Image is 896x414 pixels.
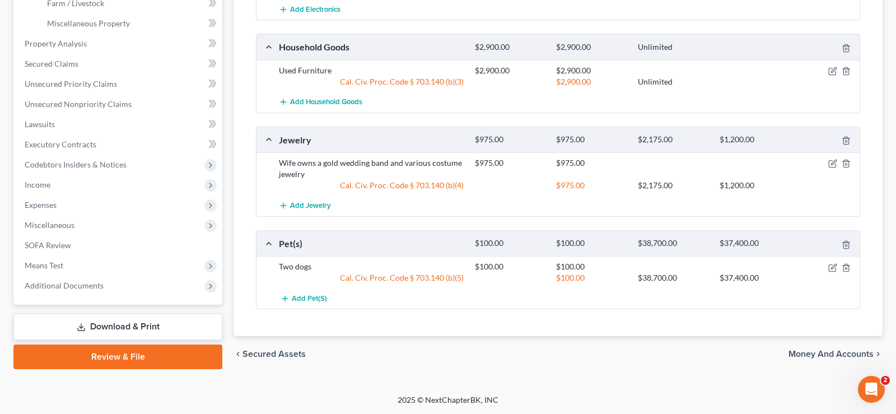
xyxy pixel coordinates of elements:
a: Executory Contracts [16,134,222,155]
div: $2,175.00 [632,134,714,145]
span: 2 [881,376,890,385]
span: Add Electronics [290,5,340,14]
div: $100.00 [550,272,632,283]
a: Unsecured Priority Claims [16,74,222,94]
div: Cal. Civ. Proc. Code § 703.140 (b)(3) [273,76,469,87]
div: $2,900.00 [469,65,551,76]
div: $975.00 [550,134,632,145]
span: Miscellaneous [25,220,74,230]
span: Income [25,180,50,189]
div: Cal. Civ. Proc. Code § 703.140 (b)(4) [273,180,469,191]
a: SOFA Review [16,235,222,255]
div: $100.00 [550,261,632,272]
div: $38,700.00 [632,238,714,249]
span: Means Test [25,261,63,270]
a: Review & File [13,345,222,369]
div: $100.00 [550,238,632,249]
span: Additional Documents [25,281,104,290]
div: $2,900.00 [550,76,632,87]
span: Property Analysis [25,39,87,48]
div: $975.00 [469,157,551,169]
div: Household Goods [273,41,469,53]
span: SOFA Review [25,240,71,250]
span: Secured Assets [242,350,306,359]
span: Add Pet(s) [292,294,327,303]
span: Secured Claims [25,59,78,68]
span: Unsecured Nonpriority Claims [25,99,132,109]
div: Unlimited [632,76,714,87]
div: $2,900.00 [550,42,632,53]
a: Property Analysis [16,34,222,54]
a: Secured Claims [16,54,222,74]
span: Miscellaneous Property [47,18,130,28]
a: Lawsuits [16,114,222,134]
button: chevron_left Secured Assets [234,350,306,359]
div: $2,175.00 [632,180,714,191]
div: $1,200.00 [714,134,796,145]
div: Used Furniture [273,65,469,76]
div: $2,900.00 [550,65,632,76]
span: Money and Accounts [788,350,874,359]
div: $975.00 [469,134,551,145]
span: Add Household Goods [290,97,362,106]
div: $1,200.00 [714,180,796,191]
button: Money and Accounts chevron_right [788,350,883,359]
div: $975.00 [550,157,632,169]
div: Two dogs [273,261,469,272]
div: $100.00 [469,261,551,272]
div: Pet(s) [273,238,469,249]
button: Add Jewelry [279,196,331,216]
a: Unsecured Nonpriority Claims [16,94,222,114]
button: Add Pet(s) [279,288,328,309]
span: Unsecured Priority Claims [25,79,117,89]
span: Expenses [25,200,57,210]
span: Executory Contracts [25,139,96,149]
div: Unlimited [632,42,714,53]
button: Add Household Goods [279,92,362,113]
div: $975.00 [550,180,632,191]
div: $37,400.00 [714,272,796,283]
div: $2,900.00 [469,42,551,53]
span: Add Jewelry [290,202,331,211]
div: $38,700.00 [632,272,714,283]
i: chevron_right [874,350,883,359]
a: Download & Print [13,314,222,340]
span: Lawsuits [25,119,55,129]
div: $37,400.00 [714,238,796,249]
div: Cal. Civ. Proc. Code § 703.140 (b)(5) [273,272,469,283]
a: Miscellaneous Property [38,13,222,34]
div: $100.00 [469,238,551,249]
span: Codebtors Insiders & Notices [25,160,127,169]
div: Wife owns a gold wedding band and various costume jewelry [273,157,469,180]
div: Jewelry [273,134,469,146]
iframe: Intercom live chat [858,376,885,403]
i: chevron_left [234,350,242,359]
